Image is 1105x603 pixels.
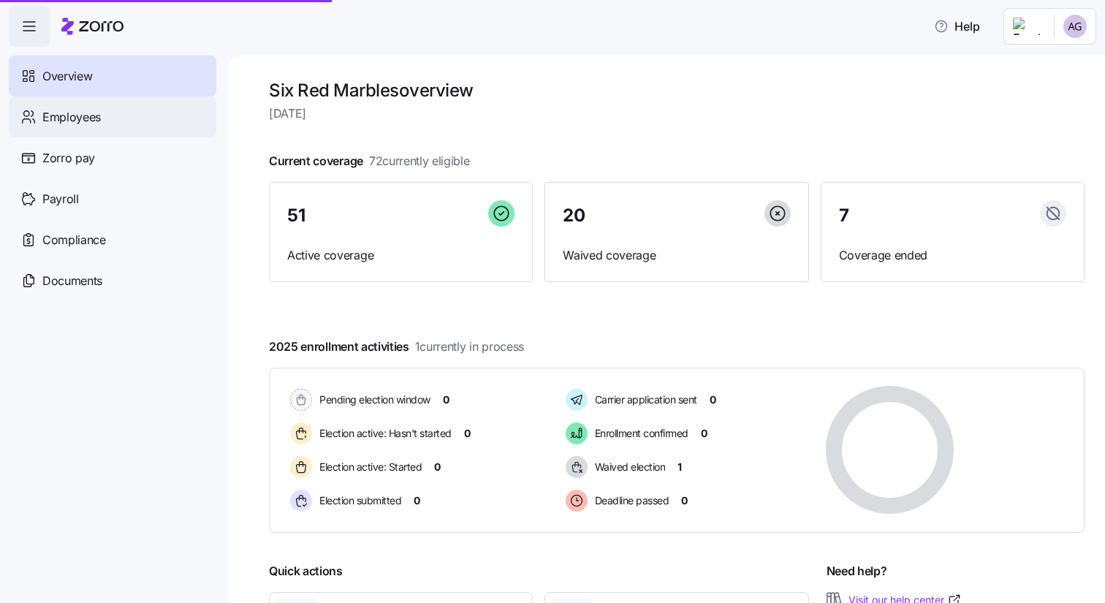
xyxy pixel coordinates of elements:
[922,12,992,41] button: Help
[42,272,102,290] span: Documents
[9,178,216,219] a: Payroll
[563,207,585,224] span: 20
[1013,18,1042,35] img: Employer logo
[315,460,422,474] span: Election active: Started
[269,562,343,580] span: Quick actions
[369,152,470,170] span: 72 currently eligible
[42,108,101,126] span: Employees
[934,18,980,35] span: Help
[1063,15,1087,38] img: 088685dd867378d7844e46458fca8a28
[9,260,216,301] a: Documents
[42,149,95,167] span: Zorro pay
[710,392,716,407] span: 0
[9,56,216,96] a: Overview
[42,67,92,86] span: Overview
[839,246,1066,265] span: Coverage ended
[591,493,669,508] span: Deadline passed
[563,246,790,265] span: Waived coverage
[42,231,106,249] span: Compliance
[9,219,216,260] a: Compliance
[681,493,688,508] span: 0
[434,460,441,474] span: 0
[591,392,697,407] span: Carrier application sent
[414,493,420,508] span: 0
[591,426,688,441] span: Enrollment confirmed
[464,426,471,441] span: 0
[677,460,682,474] span: 1
[839,207,849,224] span: 7
[287,246,514,265] span: Active coverage
[315,493,401,508] span: Election submitted
[443,392,449,407] span: 0
[9,137,216,178] a: Zorro pay
[269,79,1085,102] h1: Six Red Marbles overview
[9,96,216,137] a: Employees
[287,207,305,224] span: 51
[269,152,470,170] span: Current coverage
[315,426,452,441] span: Election active: Hasn't started
[269,105,1085,123] span: [DATE]
[827,562,887,580] span: Need help?
[269,338,524,356] span: 2025 enrollment activities
[415,338,524,356] span: 1 currently in process
[701,426,707,441] span: 0
[315,392,430,407] span: Pending election window
[591,460,666,474] span: Waived election
[42,190,79,208] span: Payroll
